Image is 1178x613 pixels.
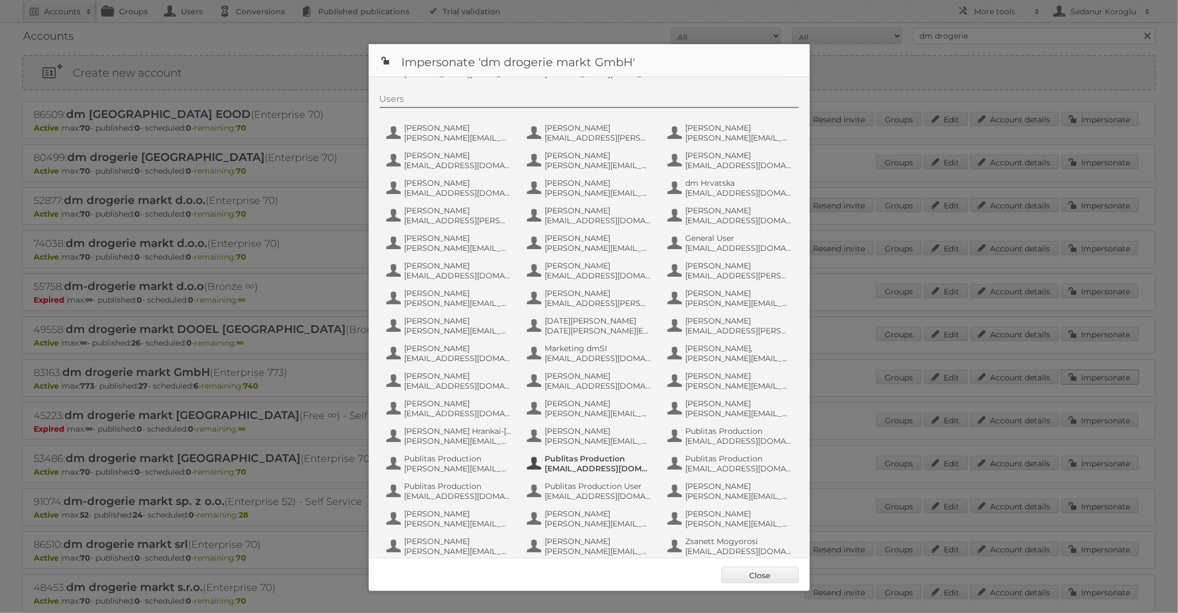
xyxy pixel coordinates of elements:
button: [PERSON_NAME] [EMAIL_ADDRESS][DOMAIN_NAME] [385,260,515,282]
button: [PERSON_NAME] [EMAIL_ADDRESS][DOMAIN_NAME] [526,370,655,392]
span: [EMAIL_ADDRESS][DOMAIN_NAME] [405,188,512,198]
button: [PERSON_NAME] [PERSON_NAME][EMAIL_ADDRESS][DOMAIN_NAME] [666,480,796,502]
span: [EMAIL_ADDRESS][PERSON_NAME][DOMAIN_NAME] [686,271,793,281]
button: [PERSON_NAME] [EMAIL_ADDRESS][DOMAIN_NAME] [385,397,515,420]
span: [PERSON_NAME] [405,316,512,326]
span: [PERSON_NAME] [545,288,652,298]
button: [PERSON_NAME] [PERSON_NAME][EMAIL_ADDRESS][DOMAIN_NAME] [385,287,515,309]
button: [PERSON_NAME] [PERSON_NAME][EMAIL_ADDRESS][DOMAIN_NAME] [385,315,515,337]
span: [PERSON_NAME][EMAIL_ADDRESS][DOMAIN_NAME] [405,298,512,308]
span: [EMAIL_ADDRESS][DOMAIN_NAME] [405,271,512,281]
span: [EMAIL_ADDRESS][DOMAIN_NAME] [405,353,512,363]
span: [PERSON_NAME] [545,536,652,546]
span: [EMAIL_ADDRESS][DOMAIN_NAME] [686,188,793,198]
span: Publitas Production User [545,481,652,491]
button: [PERSON_NAME] [EMAIL_ADDRESS][PERSON_NAME][DOMAIN_NAME] [666,260,796,282]
span: [PERSON_NAME][EMAIL_ADDRESS][PERSON_NAME][DOMAIN_NAME] [545,160,652,170]
span: [PERSON_NAME] [686,481,793,491]
span: [DATE][PERSON_NAME][EMAIL_ADDRESS][DOMAIN_NAME] [545,326,652,336]
span: [PERSON_NAME] [405,123,512,133]
button: [DATE][PERSON_NAME] [DATE][PERSON_NAME][EMAIL_ADDRESS][DOMAIN_NAME] [526,315,655,337]
span: [PERSON_NAME] [405,206,512,216]
span: [PERSON_NAME] [545,123,652,133]
span: Publitas Production [686,454,793,464]
span: [PERSON_NAME][EMAIL_ADDRESS][PERSON_NAME][DOMAIN_NAME] [686,408,793,418]
span: [PERSON_NAME][EMAIL_ADDRESS][DOMAIN_NAME] [405,133,512,143]
a: Close [722,567,799,583]
span: [PERSON_NAME] [405,509,512,519]
span: [PERSON_NAME] [545,371,652,381]
button: [PERSON_NAME] [PERSON_NAME][EMAIL_ADDRESS][DOMAIN_NAME] [385,232,515,254]
span: [PERSON_NAME] [405,536,512,546]
span: [PERSON_NAME][EMAIL_ADDRESS][DOMAIN_NAME] [686,353,793,363]
span: [PERSON_NAME] [545,233,652,243]
span: dm Hrvatska [686,178,793,188]
span: [PERSON_NAME][EMAIL_ADDRESS][DOMAIN_NAME] [545,436,652,446]
span: [EMAIL_ADDRESS][DOMAIN_NAME] [405,160,512,170]
span: [EMAIL_ADDRESS][DOMAIN_NAME] [686,464,793,474]
button: Publitas Production [EMAIL_ADDRESS][DOMAIN_NAME] [666,425,796,447]
span: [PERSON_NAME] [686,316,793,326]
span: Publitas Production [405,481,512,491]
span: [PERSON_NAME][EMAIL_ADDRESS][PERSON_NAME][DOMAIN_NAME] [405,519,512,529]
span: [PERSON_NAME] [405,343,512,353]
button: [PERSON_NAME] [EMAIL_ADDRESS][PERSON_NAME][DOMAIN_NAME] [526,287,655,309]
span: [EMAIL_ADDRESS][DOMAIN_NAME] [545,491,652,501]
button: [PERSON_NAME] [PERSON_NAME][EMAIL_ADDRESS][DOMAIN_NAME] [526,397,655,420]
span: General User [686,233,793,243]
button: [PERSON_NAME] [EMAIL_ADDRESS][DOMAIN_NAME] [666,149,796,171]
span: [EMAIL_ADDRESS][DOMAIN_NAME] [686,216,793,225]
span: [PERSON_NAME] [686,288,793,298]
button: [PERSON_NAME] [EMAIL_ADDRESS][DOMAIN_NAME] [385,177,515,199]
span: [PERSON_NAME][EMAIL_ADDRESS][DOMAIN_NAME] [405,464,512,474]
span: Publitas Production [686,426,793,436]
span: [EMAIL_ADDRESS][PERSON_NAME][DOMAIN_NAME] [545,133,652,143]
span: [PERSON_NAME] [686,206,793,216]
button: Marketing dmSI [EMAIL_ADDRESS][DOMAIN_NAME] [526,342,655,364]
span: [PERSON_NAME] [405,233,512,243]
span: [EMAIL_ADDRESS][DOMAIN_NAME] [545,381,652,391]
span: [EMAIL_ADDRESS][PERSON_NAME][DOMAIN_NAME] [545,298,652,308]
button: [PERSON_NAME] [PERSON_NAME][EMAIL_ADDRESS][DOMAIN_NAME] [385,535,515,557]
button: [PERSON_NAME] [PERSON_NAME][EMAIL_ADDRESS][PERSON_NAME][DOMAIN_NAME] [666,287,796,309]
button: [PERSON_NAME] [PERSON_NAME][EMAIL_ADDRESS][PERSON_NAME][DOMAIN_NAME] [526,149,655,171]
button: [PERSON_NAME] [EMAIL_ADDRESS][DOMAIN_NAME] [666,205,796,227]
button: [PERSON_NAME] [EMAIL_ADDRESS][DOMAIN_NAME] [526,260,655,282]
span: [EMAIL_ADDRESS][PERSON_NAME][DOMAIN_NAME] [405,216,512,225]
span: [PERSON_NAME][EMAIL_ADDRESS][DOMAIN_NAME] [405,326,512,336]
span: [PERSON_NAME] [545,509,652,519]
span: [PERSON_NAME] Hrankai-[PERSON_NAME] [405,426,512,436]
button: dm Hrvatska [EMAIL_ADDRESS][DOMAIN_NAME] [666,177,796,199]
span: [PERSON_NAME][EMAIL_ADDRESS][DOMAIN_NAME] [686,491,793,501]
button: Publitas Production [EMAIL_ADDRESS][DOMAIN_NAME] [526,453,655,475]
span: [PERSON_NAME] [405,288,512,298]
span: [EMAIL_ADDRESS][DOMAIN_NAME] [545,216,652,225]
button: General User [EMAIL_ADDRESS][DOMAIN_NAME] [666,232,796,254]
span: [PERSON_NAME][EMAIL_ADDRESS][DOMAIN_NAME] [405,546,512,556]
button: [PERSON_NAME] [EMAIL_ADDRESS][PERSON_NAME][DOMAIN_NAME] [526,122,655,144]
span: [PERSON_NAME] [545,261,652,271]
span: [PERSON_NAME][EMAIL_ADDRESS][PERSON_NAME][DOMAIN_NAME] [545,546,652,556]
span: [PERSON_NAME] [545,399,652,408]
div: Users [380,94,799,108]
span: [EMAIL_ADDRESS][DOMAIN_NAME] [405,381,512,391]
span: [EMAIL_ADDRESS][DOMAIN_NAME] [686,436,793,446]
span: [EMAIL_ADDRESS][PERSON_NAME][DOMAIN_NAME] [686,326,793,336]
span: [EMAIL_ADDRESS][DOMAIN_NAME] [545,464,652,474]
span: [PERSON_NAME] [545,206,652,216]
button: [PERSON_NAME] [EMAIL_ADDRESS][PERSON_NAME][DOMAIN_NAME] [385,205,515,227]
span: [PERSON_NAME] [405,399,512,408]
span: [EMAIL_ADDRESS][DOMAIN_NAME] [545,271,652,281]
span: [PERSON_NAME][EMAIL_ADDRESS][DOMAIN_NAME] [405,243,512,253]
span: [PERSON_NAME][EMAIL_ADDRESS][DOMAIN_NAME] [545,408,652,418]
span: [PERSON_NAME], [686,343,793,353]
span: [EMAIL_ADDRESS][DOMAIN_NAME] [545,353,652,363]
span: [PERSON_NAME] [686,509,793,519]
span: [PERSON_NAME] [405,150,512,160]
span: [PERSON_NAME] [545,178,652,188]
span: Publitas Production [545,454,652,464]
button: [PERSON_NAME] [EMAIL_ADDRESS][DOMAIN_NAME] [385,342,515,364]
span: [PERSON_NAME] [686,123,793,133]
span: [EMAIL_ADDRESS][DOMAIN_NAME] [686,546,793,556]
span: [DATE][PERSON_NAME] [545,316,652,326]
